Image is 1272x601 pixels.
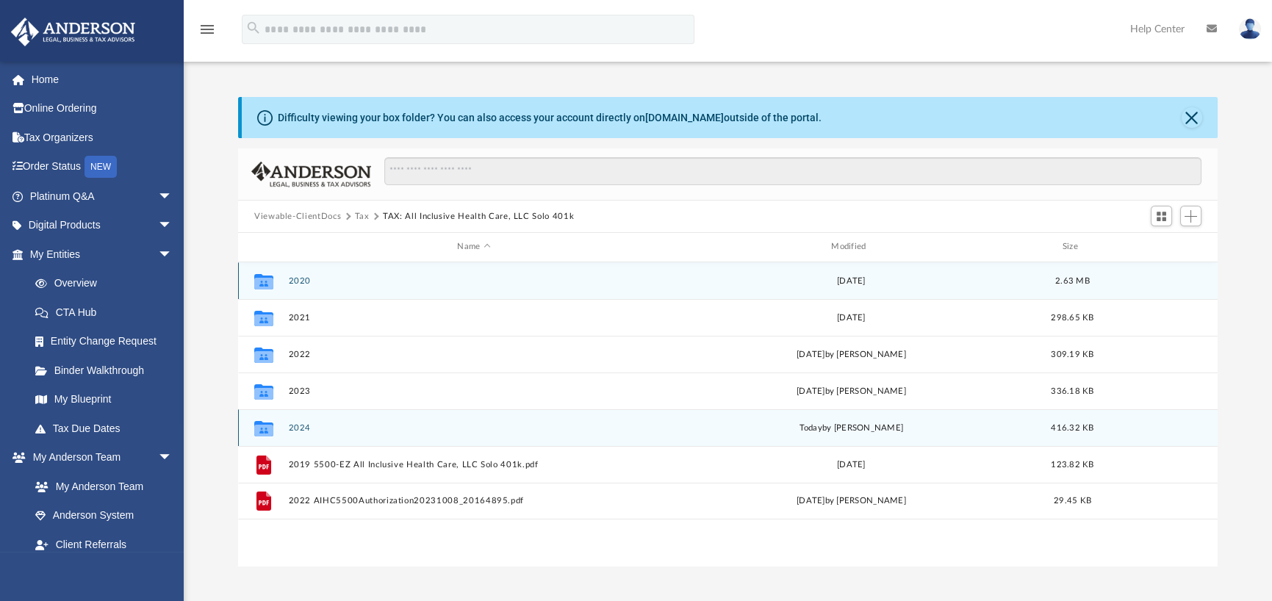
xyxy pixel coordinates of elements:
[10,123,195,152] a: Tax Organizers
[1051,313,1093,321] span: 298.65 KB
[21,472,180,501] a: My Anderson Team
[666,494,1037,508] div: [DATE] by [PERSON_NAME]
[1051,350,1093,358] span: 309.19 KB
[7,18,140,46] img: Anderson Advisors Platinum Portal
[666,311,1037,324] div: [DATE]
[21,327,195,356] a: Entity Change Request
[85,156,117,178] div: NEW
[289,386,660,396] button: 2023
[289,496,660,505] button: 2022 AIHC5500Authorization20231008_20164895.pdf
[278,110,822,126] div: Difficulty viewing your box folder? You can also access your account directly on outside of the p...
[245,240,281,253] div: id
[10,240,195,269] a: My Entitiesarrow_drop_down
[1051,423,1093,431] span: 416.32 KB
[800,423,822,431] span: today
[245,20,262,36] i: search
[1151,206,1173,226] button: Switch to Grid View
[158,181,187,212] span: arrow_drop_down
[198,28,216,38] a: menu
[288,240,659,253] div: Name
[21,269,195,298] a: Overview
[289,313,660,323] button: 2021
[10,181,195,211] a: Platinum Q&Aarrow_drop_down
[254,210,341,223] button: Viewable-ClientDocs
[1043,240,1102,253] div: Size
[289,460,660,469] button: 2019 5500-EZ All Inclusive Health Care, LLC Solo 401k.pdf
[21,356,195,385] a: Binder Walkthrough
[238,262,1218,566] div: grid
[1055,276,1090,284] span: 2.63 MB
[158,240,187,270] span: arrow_drop_down
[666,274,1037,287] div: [DATE]
[666,384,1037,397] div: [DATE] by [PERSON_NAME]
[158,443,187,473] span: arrow_drop_down
[383,210,574,223] button: TAX: All Inclusive Health Care, LLC Solo 401k
[645,112,724,123] a: [DOMAIN_NAME]
[10,152,195,182] a: Order StatusNEW
[289,276,660,286] button: 2020
[666,458,1037,471] div: [DATE]
[666,348,1037,361] div: [DATE] by [PERSON_NAME]
[666,240,1037,253] div: Modified
[355,210,370,223] button: Tax
[1182,107,1202,128] button: Close
[384,157,1201,185] input: Search files and folders
[1108,240,1211,253] div: id
[1054,497,1091,505] span: 29.45 KB
[666,421,1037,434] div: by [PERSON_NAME]
[10,94,195,123] a: Online Ordering
[10,211,195,240] a: Digital Productsarrow_drop_down
[21,385,187,414] a: My Blueprint
[21,530,187,559] a: Client Referrals
[10,65,195,94] a: Home
[21,414,195,443] a: Tax Due Dates
[10,443,187,472] a: My Anderson Teamarrow_drop_down
[21,501,187,530] a: Anderson System
[21,298,195,327] a: CTA Hub
[1051,386,1093,395] span: 336.18 KB
[289,423,660,433] button: 2024
[1051,460,1093,468] span: 123.82 KB
[289,350,660,359] button: 2022
[1239,18,1261,40] img: User Pic
[158,211,187,241] span: arrow_drop_down
[1180,206,1202,226] button: Add
[198,21,216,38] i: menu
